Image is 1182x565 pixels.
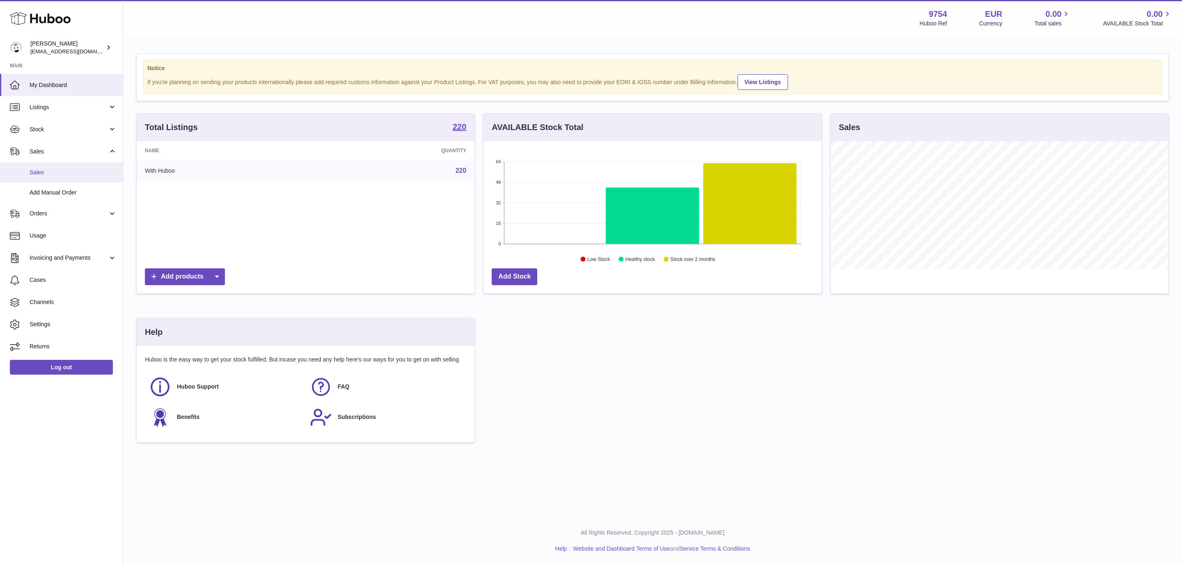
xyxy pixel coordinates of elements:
[130,529,1175,537] p: All Rights Reserved. Copyright 2025 - [DOMAIN_NAME]
[30,276,117,284] span: Cases
[1034,20,1071,27] span: Total sales
[587,256,610,262] text: Low Stock
[499,241,501,246] text: 0
[1034,9,1071,27] a: 0.00 Total sales
[147,73,1158,90] div: If you're planning on sending your products internationally please add required customs informati...
[310,376,463,398] a: FAQ
[177,413,199,421] span: Benefits
[625,256,655,262] text: Healthy stock
[30,81,117,89] span: My Dashboard
[496,221,501,226] text: 16
[145,356,466,364] p: Huboo is the easy way to get your stock fulfilled. But incase you need any help here's our ways f...
[310,406,463,428] a: Subscriptions
[496,180,501,185] text: 48
[1147,9,1163,20] span: 0.00
[338,383,350,391] span: FAQ
[149,406,302,428] a: Benefits
[985,9,1002,20] strong: EUR
[30,210,108,217] span: Orders
[453,123,466,131] strong: 220
[453,123,466,133] a: 220
[573,545,670,552] a: Website and Dashboard Terms of Use
[1103,20,1172,27] span: AVAILABLE Stock Total
[570,545,750,553] li: and
[10,360,113,375] a: Log out
[30,298,117,306] span: Channels
[315,141,474,160] th: Quantity
[920,20,947,27] div: Huboo Ref
[30,126,108,133] span: Stock
[10,41,22,54] img: info@fieldsluxury.london
[492,122,583,133] h3: AVAILABLE Stock Total
[145,122,198,133] h3: Total Listings
[671,256,715,262] text: Stock over 2 months
[177,383,219,391] span: Huboo Support
[839,122,860,133] h3: Sales
[145,268,225,285] a: Add products
[30,254,108,262] span: Invoicing and Payments
[137,141,315,160] th: Name
[30,48,121,55] span: [EMAIL_ADDRESS][DOMAIN_NAME]
[30,343,117,350] span: Returns
[147,64,1158,72] strong: Notice
[496,159,501,164] text: 64
[555,545,567,552] a: Help
[30,169,117,176] span: Sales
[496,200,501,205] text: 32
[30,103,108,111] span: Listings
[680,545,750,552] a: Service Terms & Conditions
[137,160,315,181] td: With Huboo
[149,376,302,398] a: Huboo Support
[1046,9,1062,20] span: 0.00
[30,148,108,156] span: Sales
[30,232,117,240] span: Usage
[338,413,376,421] span: Subscriptions
[145,327,163,338] h3: Help
[929,9,947,20] strong: 9754
[30,320,117,328] span: Settings
[738,74,788,90] a: View Listings
[979,20,1003,27] div: Currency
[456,167,467,174] a: 220
[1103,9,1172,27] a: 0.00 AVAILABLE Stock Total
[30,40,104,55] div: [PERSON_NAME]
[30,189,117,197] span: Add Manual Order
[492,268,537,285] a: Add Stock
